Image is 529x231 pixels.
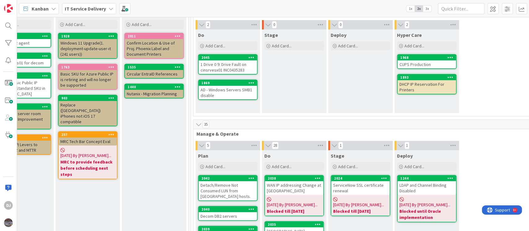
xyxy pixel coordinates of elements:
div: 2042Detach/Remove Not Consumed LUN from [GEOGRAPHIC_DATA] hosts. [199,176,257,200]
img: Visit kanbanzone.com [4,4,13,13]
div: 1763 [59,64,117,70]
span: Add Card... [404,164,424,169]
div: Replace ([GEOGRAPHIC_DATA]) iPhones not iOS 17 compatible [59,101,117,126]
div: 1928 [59,33,117,39]
div: 2011 [125,33,183,39]
a: 2042Detach/Remove Not Consumed LUN from [GEOGRAPHIC_DATA] hosts. [198,175,258,201]
div: 2040Decom DB2 servers [199,207,257,220]
div: Nutanix - Migration Planning [125,90,183,98]
div: 903 [59,95,117,101]
div: 903Replace ([GEOGRAPHIC_DATA]) iPhones not iOS 17 compatible [59,95,117,126]
input: Quick Filter... [438,3,484,14]
div: 257MRC Tech Bar Concept Eval [59,132,117,146]
span: 0 [272,21,277,28]
div: 903 [61,96,117,100]
a: 1968CUPS Production [397,54,456,69]
div: Detach/Remove Not Consumed LUN from [GEOGRAPHIC_DATA] hosts. [199,181,257,200]
span: 5 [205,142,210,149]
div: MRC Tech Bar Concept Eval [59,137,117,146]
div: 2040 [201,207,257,211]
b: Blocked till [DATE] [267,208,321,214]
a: 257MRC Tech Bar Concept Eval[DATE] By [PERSON_NAME]...MRC to provide feedback before scheduling n... [58,131,117,179]
div: 1440 [128,85,183,89]
span: [DATE] By [PERSON_NAME]... [333,202,384,208]
div: 1763 [61,65,117,69]
div: 1869 [201,81,257,85]
div: LDAP and Channel Binding Disabled [398,181,456,195]
span: 2x [415,6,423,12]
div: 2011Confirm Location & Use of Proj. Phoenix Label and Document Printers [125,33,183,58]
a: 2024ServiceNow SSL certificate renewal[DATE] By [PERSON_NAME]...Blocked till [DATE] [331,175,390,216]
span: Stage [331,153,344,159]
a: 20451 Drive 0 9: Drive Fault on cinsrvesx01 INC0435283 [198,54,258,75]
div: 1244LDAP and Channel Binding Disabled [398,176,456,195]
span: Stage [264,32,278,38]
div: 2042 [201,176,257,181]
div: Confirm Location & Use of Proj. Phoenix Label and Document Printers [125,39,183,58]
span: Add Card... [65,22,85,27]
div: DJ [4,201,13,210]
div: 1869 [199,80,257,86]
div: 2024 [331,176,390,181]
div: 2024 [334,176,390,181]
div: 1928Windows 11 Upgrade(1. deployment-update-user-it (241 users)) [59,33,117,58]
div: Decom DB2 servers [199,212,257,220]
span: Add Card... [205,164,225,169]
span: Add Card... [404,43,424,49]
div: 2035 [265,222,323,227]
span: [DATE] By [PERSON_NAME]... [60,152,111,159]
span: 1x [406,6,415,12]
div: 1440 [125,84,183,90]
div: 2038 [268,176,323,181]
div: 1869AD - Windows Servers SMB1 disable [199,80,257,99]
span: [DATE] By [PERSON_NAME]... [267,202,318,208]
span: Kanban [32,5,49,12]
div: 1968 [398,55,456,60]
div: 257 [59,132,117,137]
div: 2038WAN IP addressing Change at [GEOGRAPHIC_DATA] [265,176,323,195]
div: Basic SKU for Azure Public IP is retiring and will no longer be supported [59,70,117,89]
a: 903Replace ([GEOGRAPHIC_DATA]) iPhones not iOS 17 compatible [58,95,117,126]
div: 2024ServiceNow SSL certificate renewal [331,176,390,195]
div: ServiceNow SSL certificate renewal [331,181,390,195]
div: 1763Basic SKU for Azure Public IP is retiring and will no longer be supported [59,64,117,89]
div: 1968CUPS Production [398,55,456,68]
span: 28 [272,142,279,149]
span: [DATE] By [PERSON_NAME]... [399,202,450,208]
div: 2045 [199,55,257,60]
b: Blocked till [DATE] [333,208,388,214]
div: 1244 [400,176,456,181]
div: 2040 [199,207,257,212]
span: 2 [404,21,409,28]
a: 1763Basic SKU for Azure Public IP is retiring and will no longer be supported [58,64,117,90]
div: 2045 [201,55,257,60]
div: 1893DHCP IP Reservation For Printers [398,75,456,94]
b: MRC to provide feedback before scheduling next steps [60,159,115,177]
a: 1244LDAP and Channel Binding Disabled[DATE] By [PERSON_NAME]...Blocked until Oracle implementation [397,175,456,222]
div: 20451 Drive 0 9: Drive Fault on cinsrvesx01 INC0435283 [199,55,257,74]
div: 1535Circular EntraID References [125,64,183,78]
div: AD - Windows Servers SMB1 disable [199,86,257,99]
span: 3x [423,6,431,12]
div: 2011 [128,34,183,38]
span: Do [198,32,204,38]
div: 9+ [31,2,34,7]
div: WAN IP addressing Change at [GEOGRAPHIC_DATA] [265,181,323,195]
span: 0 [338,21,343,28]
div: 1968 [400,55,456,60]
div: DHCP IP Reservation For Printers [398,80,456,94]
span: 1 [404,142,409,149]
a: 1893DHCP IP Reservation For Printers [397,74,456,94]
span: 35 [202,121,209,128]
span: Add Card... [272,43,292,49]
div: 2038 [265,176,323,181]
img: avatar [4,218,13,227]
span: Plan [198,153,208,159]
div: 1535 [125,64,183,70]
div: 1244 [398,176,456,181]
span: Do [264,153,271,159]
div: 257 [61,133,117,137]
span: Add Card... [338,164,358,169]
div: 1 Drive 0 9: Drive Fault on cinsrvesx01 INC0435283 [199,60,257,74]
span: Add Card... [272,164,292,169]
